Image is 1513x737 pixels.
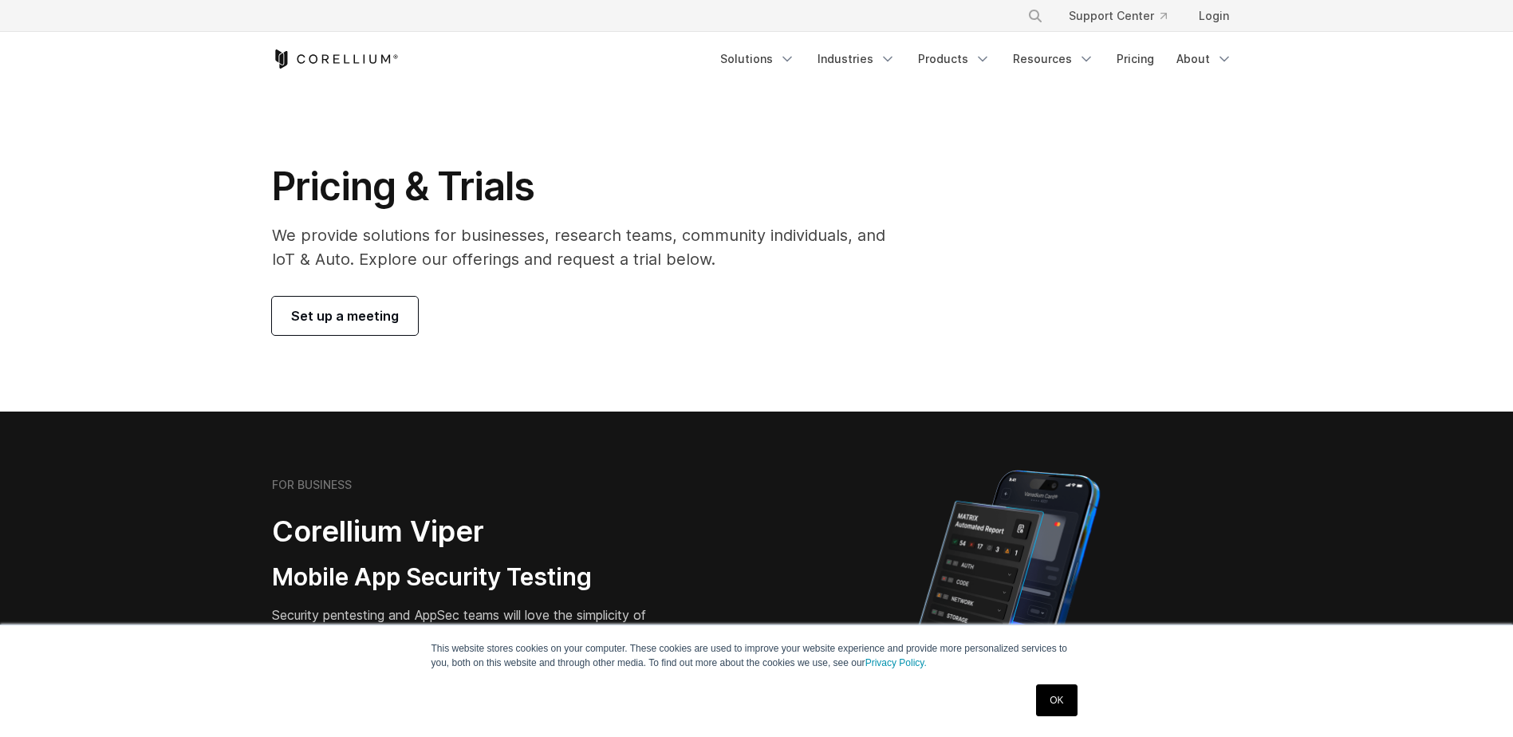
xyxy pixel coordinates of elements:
a: Industries [808,45,905,73]
h6: FOR BUSINESS [272,478,352,492]
h3: Mobile App Security Testing [272,562,680,593]
a: Products [908,45,1000,73]
a: Solutions [711,45,805,73]
a: About [1167,45,1242,73]
p: Security pentesting and AppSec teams will love the simplicity of automated report generation comb... [272,605,680,663]
a: Set up a meeting [272,297,418,335]
p: This website stores cookies on your computer. These cookies are used to improve your website expe... [431,641,1082,670]
button: Search [1021,2,1050,30]
a: Login [1186,2,1242,30]
div: Navigation Menu [1008,2,1242,30]
p: We provide solutions for businesses, research teams, community individuals, and IoT & Auto. Explo... [272,223,908,271]
h1: Pricing & Trials [272,163,908,211]
a: Privacy Policy. [865,657,927,668]
a: OK [1036,684,1077,716]
a: Pricing [1107,45,1164,73]
span: Set up a meeting [291,306,399,325]
div: Navigation Menu [711,45,1242,73]
a: Corellium Home [272,49,399,69]
h2: Corellium Viper [272,514,680,550]
a: Resources [1003,45,1104,73]
a: Support Center [1056,2,1180,30]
